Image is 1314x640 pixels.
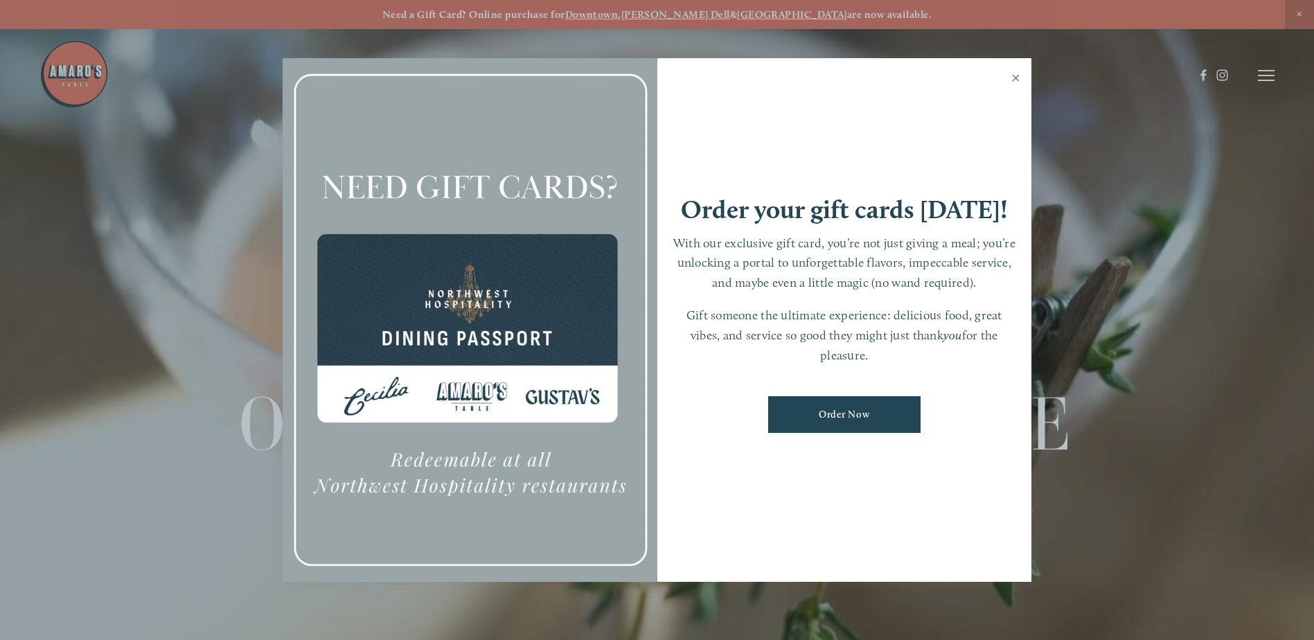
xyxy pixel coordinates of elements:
a: Close [1002,60,1029,99]
a: Order Now [768,396,921,433]
p: Gift someone the ultimate experience: delicious food, great vibes, and service so good they might... [671,305,1018,365]
em: you [943,328,962,342]
h1: Order your gift cards [DATE]! [681,197,1008,222]
p: With our exclusive gift card, you’re not just giving a meal; you’re unlocking a portal to unforge... [671,233,1018,293]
